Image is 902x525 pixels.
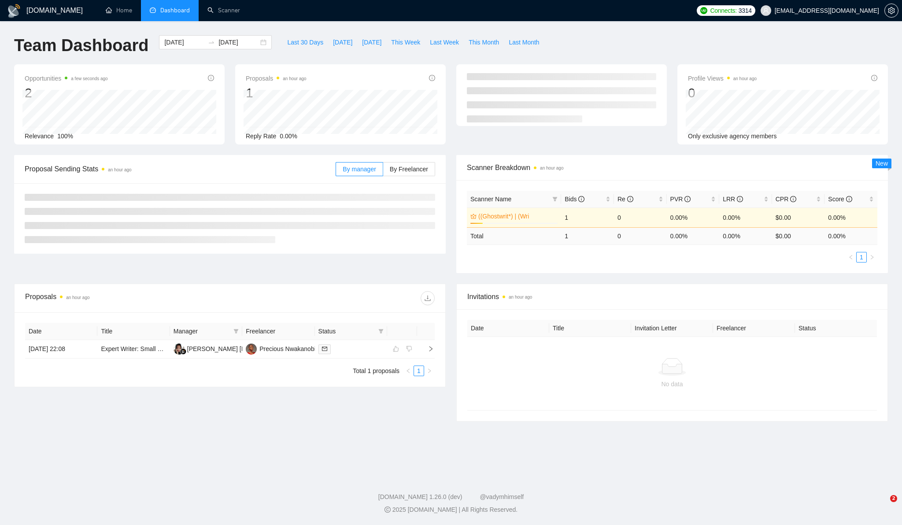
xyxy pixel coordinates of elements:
th: Manager [170,323,242,340]
span: right [869,255,875,260]
span: dashboard [150,7,156,13]
td: 1 [561,227,614,244]
span: to [208,39,215,46]
a: homeHome [106,7,132,14]
span: LRR [723,196,743,203]
span: info-circle [846,196,852,202]
button: Last 30 Days [282,35,328,49]
span: info-circle [790,196,796,202]
li: Total 1 proposals [353,366,399,376]
time: an hour ago [108,167,131,172]
a: searchScanner [207,7,240,14]
span: setting [885,7,898,14]
th: Status [795,320,877,337]
li: Next Page [424,366,435,376]
span: info-circle [578,196,584,202]
div: 2025 [DOMAIN_NAME] | All Rights Reserved. [7,505,895,514]
span: Dashboard [160,7,190,14]
button: left [846,252,856,262]
input: Start date [164,37,204,47]
th: Invitation Letter [631,320,713,337]
span: Last Week [430,37,459,47]
span: Connects: [710,6,736,15]
span: Profile Views [688,73,757,84]
span: Status [318,326,375,336]
span: By manager [343,166,376,173]
span: Only exclusive agency members [688,133,777,140]
td: 0.00% [667,207,720,227]
span: New [876,160,888,167]
span: filter [232,325,240,338]
td: 0.00% [719,207,772,227]
div: No data [474,379,870,389]
span: copyright [384,507,391,513]
span: CPR [776,196,796,203]
span: [DATE] [362,37,381,47]
a: setting [884,7,898,14]
span: [DATE] [333,37,352,47]
span: left [848,255,854,260]
th: Title [97,323,170,340]
a: Expert Writer: Small Farm Multi-Species Livestock Ebook (15-25K words) [101,345,301,352]
a: 1 [414,366,424,376]
td: 0.00 % [719,227,772,244]
img: logo [7,4,21,18]
button: download [421,291,435,305]
a: PNPrecious Nwakanobi [246,345,316,352]
img: PN [246,344,257,355]
td: 0.00 % [667,227,720,244]
td: Total [467,227,561,244]
img: AA [174,344,185,355]
span: Bids [565,196,584,203]
span: filter [552,196,558,202]
span: Manager [174,326,230,336]
div: 2 [25,85,108,101]
time: an hour ago [509,295,532,299]
div: [PERSON_NAME] [PERSON_NAME] [187,344,290,354]
a: 1 [857,252,866,262]
span: Opportunities [25,73,108,84]
img: upwork-logo.png [700,7,707,14]
div: Precious Nwakanobi [259,344,316,354]
span: crown [470,213,477,219]
button: This Week [386,35,425,49]
td: [DATE] 22:08 [25,340,97,359]
li: 1 [856,252,867,262]
span: filter [551,192,559,206]
a: @vadymhimself [480,493,524,500]
td: 0 [614,207,667,227]
li: Previous Page [846,252,856,262]
span: Reply Rate [246,133,276,140]
span: Relevance [25,133,54,140]
div: 0 [688,85,757,101]
img: gigradar-bm.png [180,348,186,355]
button: right [867,252,877,262]
button: setting [884,4,898,18]
span: mail [322,346,327,351]
span: info-circle [208,75,214,81]
time: an hour ago [283,76,306,81]
span: download [421,295,434,302]
td: 0.00% [824,207,877,227]
span: 2 [890,495,897,502]
th: Freelancer [242,323,314,340]
span: filter [233,329,239,334]
span: 3314 [739,6,752,15]
h1: Team Dashboard [14,35,148,56]
span: 0.00% [280,133,297,140]
a: [DOMAIN_NAME] 1.26.0 (dev) [378,493,462,500]
td: $0.00 [772,207,825,227]
span: filter [378,329,384,334]
time: a few seconds ago [71,76,107,81]
span: left [406,368,411,373]
button: Last Month [504,35,544,49]
iframe: Intercom live chat [872,495,893,516]
span: Last Month [509,37,539,47]
span: Invitations [467,291,877,302]
time: an hour ago [733,76,757,81]
span: Scanner Name [470,196,511,203]
span: info-circle [429,75,435,81]
td: 1 [561,207,614,227]
td: 0 [614,227,667,244]
span: filter [377,325,385,338]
